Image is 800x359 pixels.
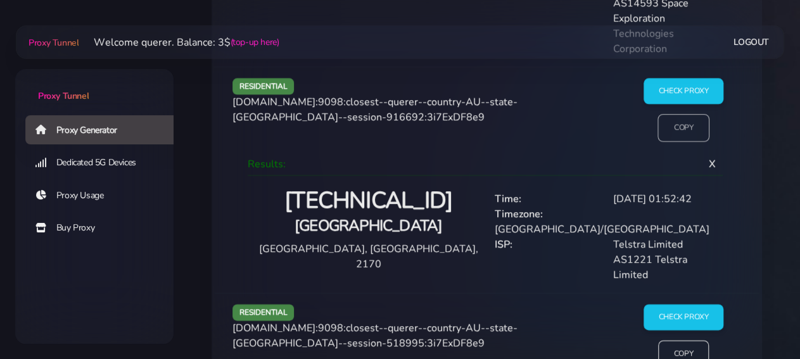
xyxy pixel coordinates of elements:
[38,90,89,102] span: Proxy Tunnel
[248,157,286,171] span: Results:
[605,252,723,282] div: AS1221 Telstra Limited
[232,78,295,94] span: residential
[699,147,726,181] span: X
[25,181,184,210] a: Proxy Usage
[79,35,279,50] li: Welcome querer. Balance: 3$
[487,206,724,222] div: Timezone:
[739,298,784,343] iframe: Webchat Widget
[232,95,517,124] span: [DOMAIN_NAME]:9098:closest--querer--country-AU--state-[GEOGRAPHIC_DATA]--session-916692:3i7ExDF8e9
[733,30,769,54] a: Logout
[25,148,184,177] a: Dedicated 5G Devices
[230,35,279,49] a: (top-up here)
[605,191,723,206] div: [DATE] 01:52:42
[25,213,184,242] a: Buy Proxy
[487,191,606,206] div: Time:
[232,321,517,350] span: [DOMAIN_NAME]:9098:closest--querer--country-AU--state-[GEOGRAPHIC_DATA]--session-518995:3i7ExDF8e9
[25,115,184,144] a: Proxy Generator
[258,186,479,216] h2: [TECHNICAL_ID]
[29,37,79,49] span: Proxy Tunnel
[232,304,295,320] span: residential
[259,242,478,271] span: [GEOGRAPHIC_DATA], [GEOGRAPHIC_DATA], 2170
[605,237,723,252] div: Telstra Limited
[258,215,479,236] h4: [GEOGRAPHIC_DATA]
[15,69,174,103] a: Proxy Tunnel
[487,237,606,252] div: ISP:
[487,222,724,237] div: [GEOGRAPHIC_DATA]/[GEOGRAPHIC_DATA]
[26,32,79,53] a: Proxy Tunnel
[657,113,709,141] input: Copy
[644,304,724,330] input: Check Proxy
[644,78,724,104] input: Check Proxy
